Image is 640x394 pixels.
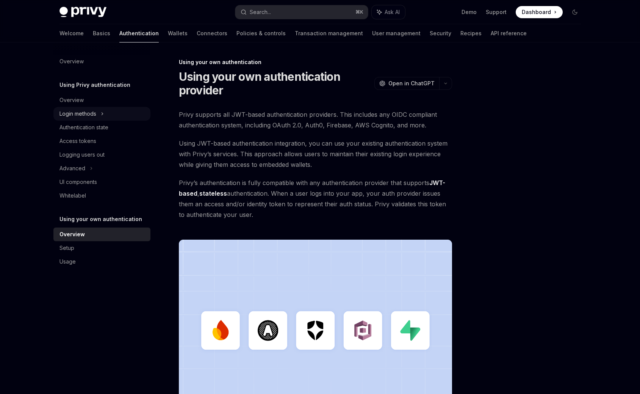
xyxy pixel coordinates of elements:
div: Overview [59,57,84,66]
a: Basics [93,24,110,42]
a: Welcome [59,24,84,42]
div: Advanced [59,164,85,173]
span: Privy’s authentication is fully compatible with any authentication provider that supports , authe... [179,177,452,220]
a: Security [430,24,451,42]
span: Open in ChatGPT [388,80,435,87]
div: Overview [59,230,85,239]
a: API reference [491,24,527,42]
h5: Using Privy authentication [59,80,130,89]
a: Overview [53,228,150,241]
a: Logging users out [53,148,150,162]
button: Ask AI [372,5,405,19]
div: Setup [59,243,74,253]
span: Dashboard [522,8,551,16]
div: Usage [59,257,76,266]
div: Login methods [59,109,96,118]
a: Connectors [197,24,227,42]
button: Toggle dark mode [569,6,581,18]
a: Wallets [168,24,188,42]
span: Ask AI [385,8,400,16]
a: Authentication [119,24,159,42]
div: Whitelabel [59,191,86,200]
a: Dashboard [516,6,563,18]
div: UI components [59,177,97,187]
img: dark logo [59,7,106,17]
span: Using JWT-based authentication integration, you can use your existing authentication system with ... [179,138,452,170]
a: Setup [53,241,150,255]
a: Usage [53,255,150,268]
button: Open in ChatGPT [374,77,439,90]
a: UI components [53,175,150,189]
div: Overview [59,96,84,105]
span: Privy supports all JWT-based authentication providers. This includes any OIDC compliant authentic... [179,109,452,130]
div: Authentication state [59,123,108,132]
a: Overview [53,55,150,68]
div: Logging users out [59,150,105,159]
a: Access tokens [53,134,150,148]
a: Demo [462,8,477,16]
a: Policies & controls [236,24,286,42]
h1: Using your own authentication provider [179,70,371,97]
div: Access tokens [59,137,96,146]
a: Transaction management [295,24,363,42]
a: Recipes [460,24,482,42]
a: User management [372,24,421,42]
button: Search...⌘K [235,5,368,19]
span: ⌘ K [355,9,363,15]
a: Overview [53,93,150,107]
div: Search... [250,8,271,17]
div: Using your own authentication [179,58,452,66]
a: Authentication state [53,121,150,134]
h5: Using your own authentication [59,215,142,224]
a: Support [486,8,507,16]
a: stateless [199,190,227,198]
a: Whitelabel [53,189,150,202]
